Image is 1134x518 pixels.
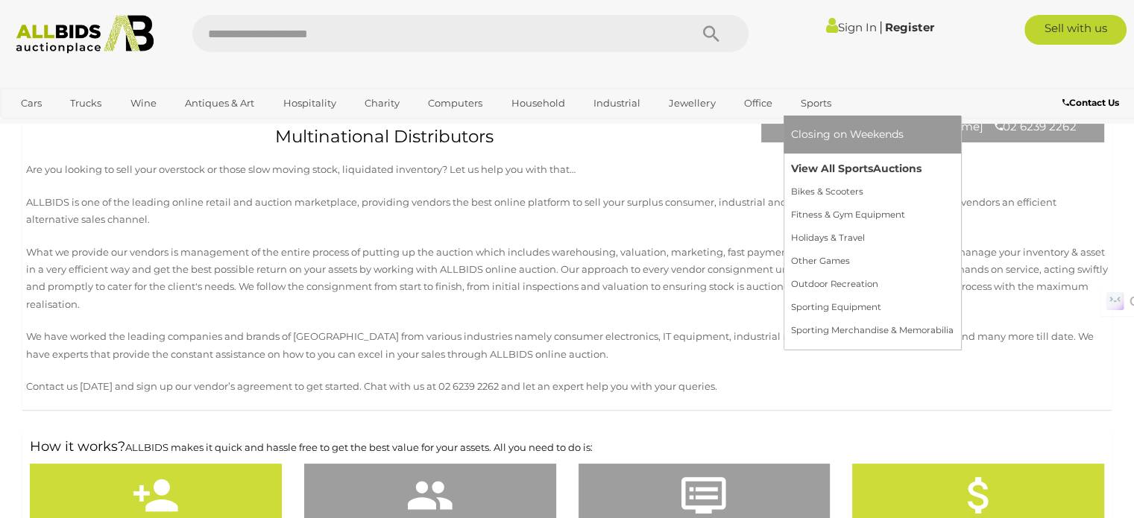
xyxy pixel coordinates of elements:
a: Sell with us [1024,15,1127,45]
b: Contact Us [1062,97,1119,108]
a: Household [502,91,575,116]
span: | [878,19,882,35]
p: We have worked the leading companies and brands of [GEOGRAPHIC_DATA] from various industries name... [19,320,1115,370]
a: Trucks [60,91,111,116]
a: Sports [791,91,841,116]
h3: How it works? [30,440,1104,462]
a: Antiques & Art [175,91,264,116]
a: Jewellery [659,91,725,116]
a: 02 6239 2262 [995,119,1076,133]
img: Allbids.com.au [8,15,162,54]
a: Contact Us [1062,95,1123,111]
a: Cars [11,91,51,116]
a: Charity [355,91,409,116]
a: Hospitality [274,91,346,116]
a: Wine [121,91,166,116]
p: What we provide our vendors is management of the entire process of putting up the auction which i... [19,236,1115,321]
span: ALLBIDS makes it quick and hassle free to get the best value for your assets. All you need to do is: [125,441,593,453]
a: Computers [418,91,492,116]
p: ALLBIDS is one of the leading online retail and auction marketplace, providing vendors the best o... [19,186,1115,236]
a: [GEOGRAPHIC_DATA] [11,116,136,140]
a: Office [734,91,782,116]
p: Are you looking to sell your overstock or those slow moving stock, liquidated inventory? Let us h... [19,154,1115,186]
button: Search [674,15,749,52]
a: Industrial [584,91,650,116]
h1: Multinational Distributors [30,127,739,146]
p: Contact us [DATE] and sign up our vendor’s agreement to get started. Chat with us at 02 6239 2262... [19,370,1115,402]
a: Sign In [825,20,876,34]
a: Register [884,20,933,34]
